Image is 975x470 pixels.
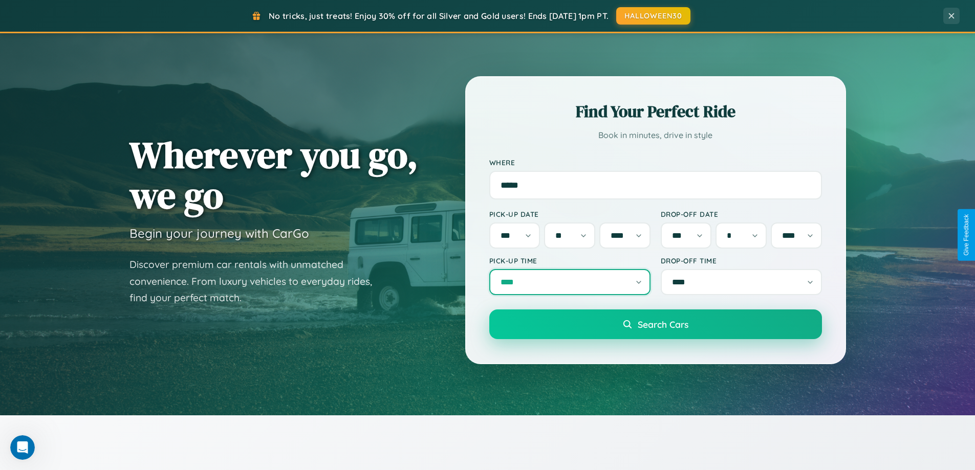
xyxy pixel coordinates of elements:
[489,128,822,143] p: Book in minutes, drive in style
[489,256,651,265] label: Pick-up Time
[661,256,822,265] label: Drop-off Time
[489,100,822,123] h2: Find Your Perfect Ride
[10,435,35,460] iframe: Intercom live chat
[661,210,822,218] label: Drop-off Date
[489,158,822,167] label: Where
[129,226,309,241] h3: Begin your journey with CarGo
[489,309,822,339] button: Search Cars
[129,256,385,306] p: Discover premium car rentals with unmatched convenience. From luxury vehicles to everyday rides, ...
[489,210,651,218] label: Pick-up Date
[638,319,688,330] span: Search Cars
[616,7,690,25] button: HALLOWEEN30
[269,11,609,21] span: No tricks, just treats! Enjoy 30% off for all Silver and Gold users! Ends [DATE] 1pm PT.
[129,135,418,215] h1: Wherever you go, we go
[963,214,970,256] div: Give Feedback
